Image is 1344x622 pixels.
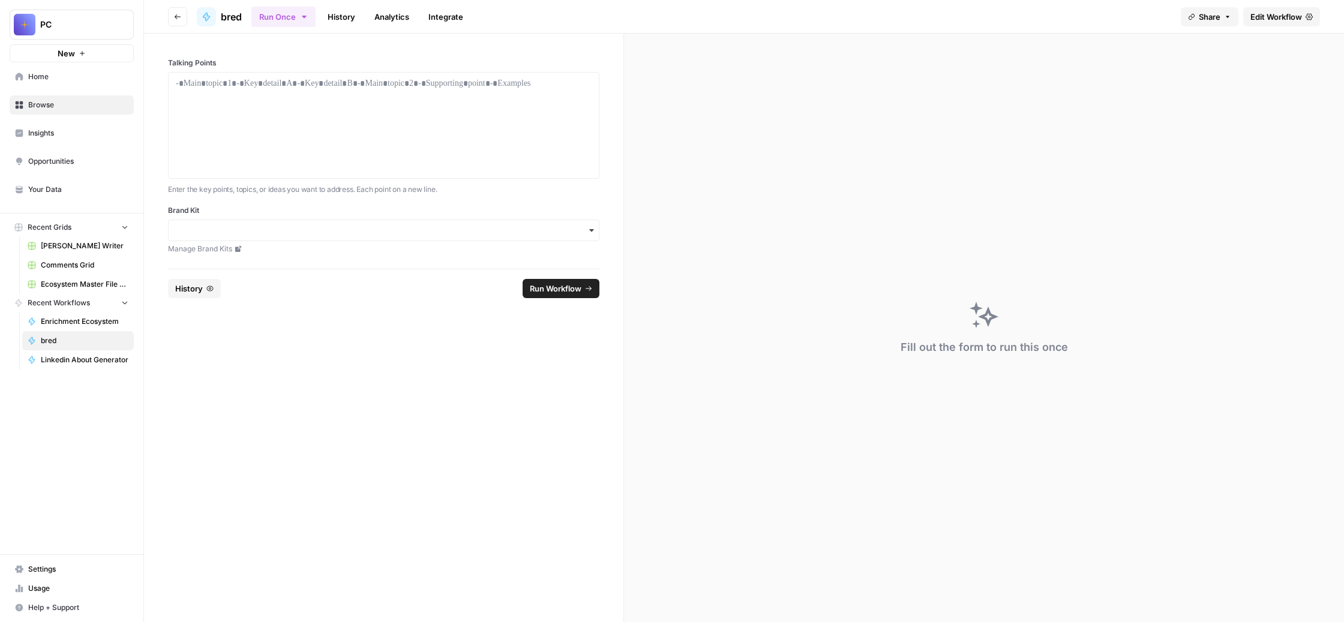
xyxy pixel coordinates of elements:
[28,184,128,195] span: Your Data
[221,10,242,24] span: bred
[1243,7,1320,26] a: Edit Workflow
[28,602,128,613] span: Help + Support
[22,331,134,350] a: bred
[28,156,128,167] span: Opportunities
[10,95,134,115] a: Browse
[22,256,134,275] a: Comments Grid
[168,184,599,196] p: Enter the key points, topics, or ideas you want to address. Each point on a new line.
[168,244,599,254] a: Manage Brand Kits
[10,152,134,171] a: Opportunities
[22,312,134,331] a: Enrichment Ecosystem
[1199,11,1220,23] span: Share
[168,279,221,298] button: History
[1250,11,1302,23] span: Edit Workflow
[530,283,581,295] span: Run Workflow
[41,354,128,365] span: Linkedin About Generator
[10,598,134,617] button: Help + Support
[367,7,416,26] a: Analytics
[175,283,203,295] span: History
[28,583,128,594] span: Usage
[10,67,134,86] a: Home
[168,205,599,216] label: Brand Kit
[197,7,242,26] a: bred
[28,564,128,575] span: Settings
[41,316,128,327] span: Enrichment Ecosystem
[40,19,113,31] span: PC
[10,180,134,199] a: Your Data
[22,236,134,256] a: [PERSON_NAME] Writer
[10,44,134,62] button: New
[28,298,90,308] span: Recent Workflows
[58,47,75,59] span: New
[10,218,134,236] button: Recent Grids
[28,71,128,82] span: Home
[14,14,35,35] img: PC Logo
[251,7,316,27] button: Run Once
[901,339,1068,356] div: Fill out the form to run this once
[523,279,599,298] button: Run Workflow
[41,260,128,271] span: Comments Grid
[41,241,128,251] span: [PERSON_NAME] Writer
[28,128,128,139] span: Insights
[10,10,134,40] button: Workspace: PC
[22,275,134,294] a: Ecosystem Master File - SaaS.csv
[41,335,128,346] span: bred
[10,579,134,598] a: Usage
[22,350,134,369] a: Linkedin About Generator
[10,294,134,312] button: Recent Workflows
[41,279,128,290] span: Ecosystem Master File - SaaS.csv
[10,124,134,143] a: Insights
[168,58,599,68] label: Talking Points
[10,560,134,579] a: Settings
[1181,7,1238,26] button: Share
[421,7,470,26] a: Integrate
[320,7,362,26] a: History
[28,222,71,233] span: Recent Grids
[28,100,128,110] span: Browse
